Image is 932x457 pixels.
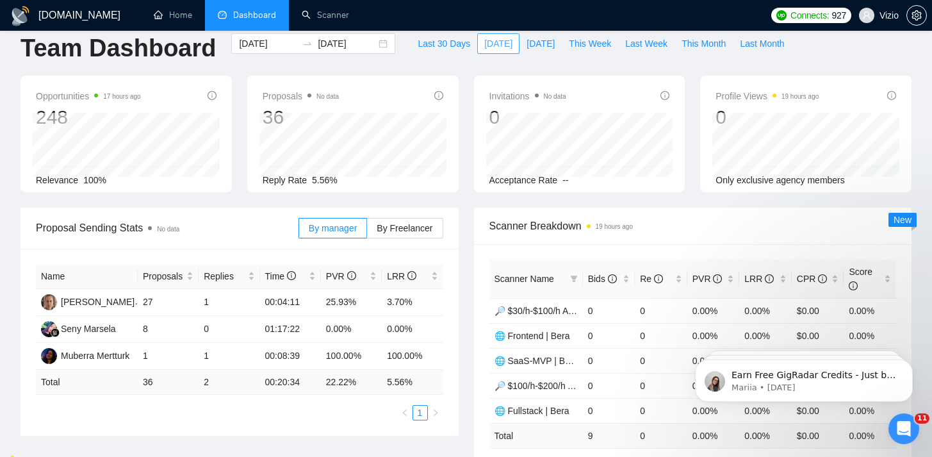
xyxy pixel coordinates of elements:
td: 36 [138,370,199,395]
td: 0 [635,373,687,398]
a: setting [906,10,927,21]
button: [DATE] [477,33,519,54]
a: 🌐 Frontend | Bera [495,331,570,341]
a: 🔎 $30/h-$100/h Av. Payers 💸 [495,306,619,316]
div: 0 [489,105,566,129]
td: 0.00% [687,298,740,323]
td: 5.56 % [382,370,443,395]
span: By Freelancer [377,223,432,233]
th: Replies [199,264,259,289]
span: Replies [204,269,245,283]
span: Last 30 Days [418,37,470,51]
iframe: Intercom live chat [888,413,919,444]
td: 0 [635,323,687,348]
div: Seny Marsela [61,322,116,336]
button: setting [906,5,927,26]
span: 927 [831,8,846,22]
td: 00:04:11 [260,289,321,316]
td: 1 [199,289,259,316]
td: 0 [583,323,635,348]
td: 0.00 % [687,423,740,448]
span: This Week [569,37,611,51]
td: 2 [199,370,259,395]
span: left [401,409,409,417]
span: filter [568,269,580,288]
span: Proposal Sending Stats [36,220,298,236]
td: 00:20:34 [260,370,321,395]
a: searchScanner [302,10,349,21]
td: $ 0.00 [792,423,844,448]
span: filter [570,275,578,283]
span: Time [265,271,296,281]
td: 0 [635,398,687,423]
span: PVR [326,271,356,281]
span: 11 [915,413,929,424]
button: Last 30 Days [411,33,477,54]
td: $0.00 [792,323,844,348]
span: swap-right [302,38,313,49]
span: info-circle [434,91,443,100]
td: 01:17:22 [260,316,321,343]
td: 0 [635,298,687,323]
span: to [302,38,313,49]
td: $0.00 [792,298,844,323]
span: Last Month [740,37,784,51]
span: info-circle [660,91,669,100]
span: info-circle [849,281,858,290]
td: 8 [138,316,199,343]
span: info-circle [347,271,356,280]
h1: Team Dashboard [20,33,216,63]
span: info-circle [654,274,663,283]
li: Next Page [428,405,443,420]
td: 0.00% [844,298,896,323]
span: Profile Views [715,88,819,104]
td: 3.70% [382,289,443,316]
span: Invitations [489,88,566,104]
td: 100.00% [321,343,382,370]
span: info-circle [713,274,722,283]
button: This Week [562,33,618,54]
span: Proposals [143,269,184,283]
iframe: Intercom notifications message [676,333,932,422]
span: No data [544,93,566,100]
span: This Month [682,37,726,51]
time: 19 hours ago [596,223,633,230]
span: Scanner Name [495,274,554,284]
span: setting [907,10,926,21]
span: Only exclusive agency members [715,175,845,185]
img: logo [10,6,31,26]
div: Muberra Mertturk [61,349,129,363]
button: [DATE] [519,33,562,54]
a: homeHome [154,10,192,21]
span: Re [640,274,663,284]
td: 0 [583,298,635,323]
a: 1 [413,406,427,420]
input: Start date [239,37,297,51]
span: [DATE] [484,37,512,51]
a: 🌐 SaaS-MVP | Bera 🚢 [495,356,592,366]
td: 0.00 % [739,423,792,448]
input: End date [318,37,376,51]
span: 100% [83,175,106,185]
a: 🔎 $100/h-$200/h Av. Payers 💸 [495,381,624,391]
span: Connects: [790,8,829,22]
td: Total [36,370,138,395]
span: Score [849,267,872,291]
td: 0.00% [382,316,443,343]
td: 0 [635,423,687,448]
img: gigradar-bm.png [51,328,60,337]
span: By manager [309,223,357,233]
span: Bids [588,274,617,284]
a: SK[PERSON_NAME] [41,296,135,306]
span: info-circle [287,271,296,280]
img: SM [41,321,57,337]
td: 0 [635,348,687,373]
span: -- [562,175,568,185]
span: LRR [387,271,416,281]
td: 0.00% [739,323,792,348]
span: dashboard [218,10,227,19]
td: 100.00% [382,343,443,370]
span: Proposals [263,88,339,104]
